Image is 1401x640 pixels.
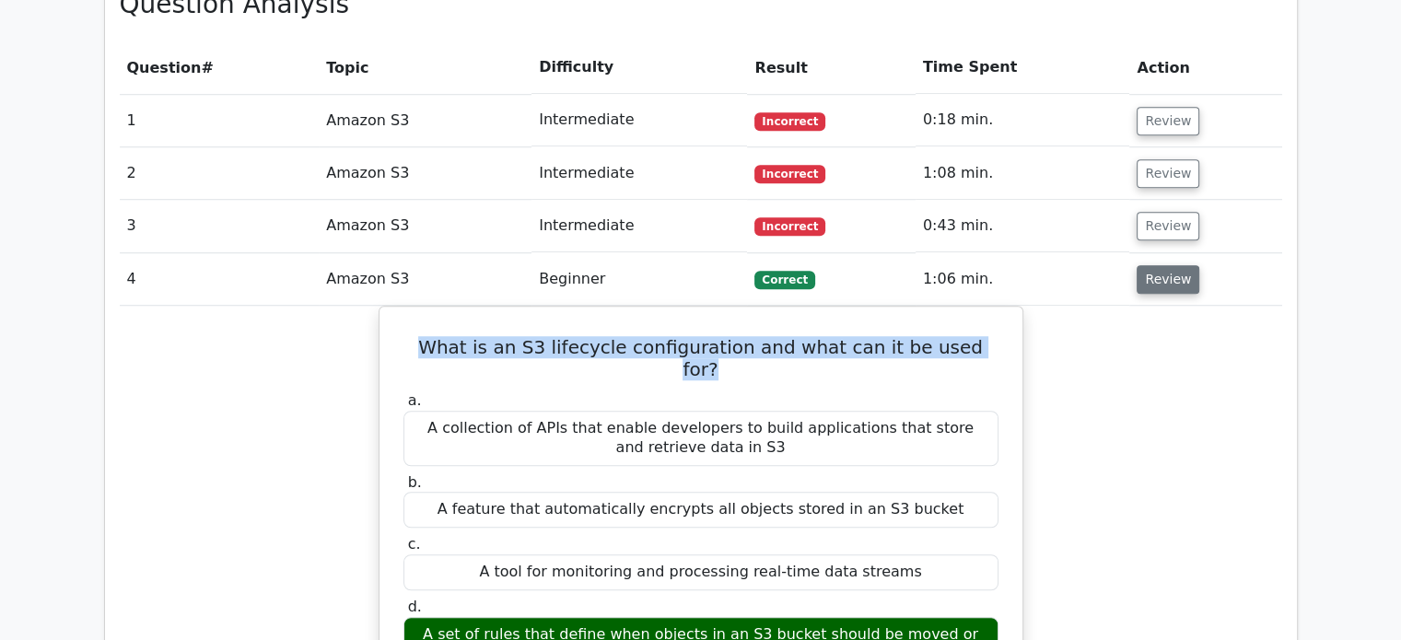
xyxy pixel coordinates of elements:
span: b. [408,473,422,491]
button: Review [1137,212,1199,240]
td: Intermediate [531,200,747,252]
span: a. [408,391,422,409]
span: d. [408,598,422,615]
th: Action [1129,41,1281,94]
button: Review [1137,159,1199,188]
span: Correct [754,271,814,289]
td: 1 [120,94,320,146]
div: A collection of APIs that enable developers to build applications that store and retrieve data in S3 [403,411,998,466]
td: Amazon S3 [319,147,531,200]
td: 2 [120,147,320,200]
span: Incorrect [754,112,825,131]
div: A feature that automatically encrypts all objects stored in an S3 bucket [403,492,998,528]
td: Amazon S3 [319,94,531,146]
td: 1:08 min. [916,147,1130,200]
button: Review [1137,107,1199,135]
span: Incorrect [754,165,825,183]
td: 0:43 min. [916,200,1130,252]
th: Topic [319,41,531,94]
td: 3 [120,200,320,252]
div: A tool for monitoring and processing real-time data streams [403,554,998,590]
td: Beginner [531,253,747,306]
td: 0:18 min. [916,94,1130,146]
th: # [120,41,320,94]
td: Amazon S3 [319,253,531,306]
td: Intermediate [531,147,747,200]
span: Question [127,59,202,76]
th: Result [747,41,915,94]
td: Intermediate [531,94,747,146]
td: Amazon S3 [319,200,531,252]
th: Difficulty [531,41,747,94]
td: 1:06 min. [916,253,1130,306]
h5: What is an S3 lifecycle configuration and what can it be used for? [402,336,1000,380]
th: Time Spent [916,41,1130,94]
span: Incorrect [754,217,825,236]
button: Review [1137,265,1199,294]
td: 4 [120,253,320,306]
span: c. [408,535,421,553]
